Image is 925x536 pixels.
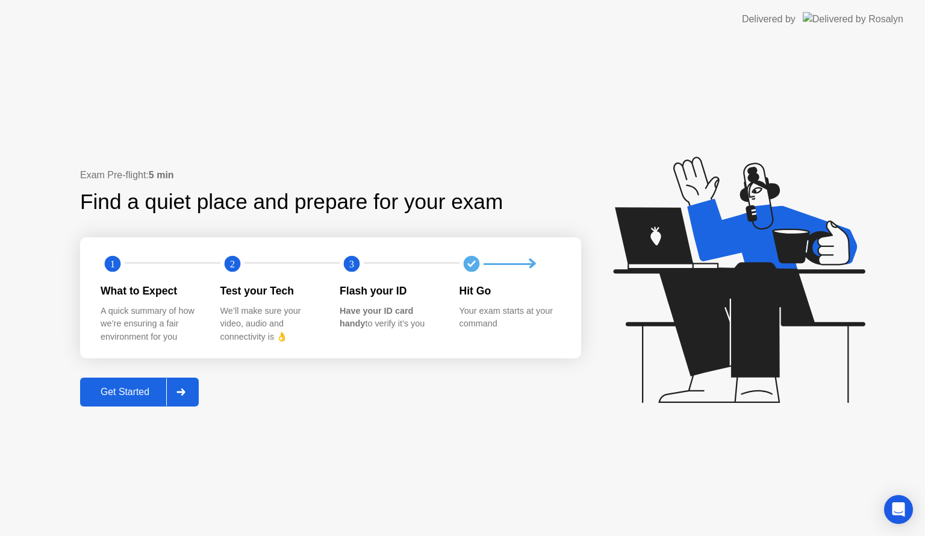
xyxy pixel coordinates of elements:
div: A quick summary of how we’re ensuring a fair environment for you [101,305,201,344]
div: Your exam starts at your command [459,305,560,331]
div: Find a quiet place and prepare for your exam [80,186,505,218]
b: 5 min [149,170,174,180]
button: Get Started [80,378,199,407]
div: We’ll make sure your video, audio and connectivity is 👌 [220,305,321,344]
div: Flash your ID [340,283,440,299]
div: Delivered by [742,12,796,26]
div: Open Intercom Messenger [884,495,913,524]
div: Hit Go [459,283,560,299]
div: Get Started [84,387,166,397]
text: 2 [229,258,234,270]
b: Have your ID card handy [340,306,413,329]
img: Delivered by Rosalyn [803,12,903,26]
text: 3 [349,258,354,270]
text: 1 [110,258,115,270]
div: Exam Pre-flight: [80,168,581,182]
div: What to Expect [101,283,201,299]
div: Test your Tech [220,283,321,299]
div: to verify it’s you [340,305,440,331]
